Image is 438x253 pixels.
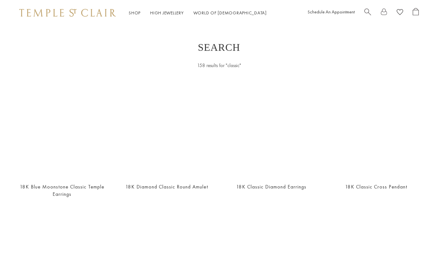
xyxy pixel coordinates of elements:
a: High JewelleryHigh Jewellery [150,10,184,16]
div: 158 results for "classic" [134,62,304,70]
a: 18K Diamond Classic Round Amulet [126,183,208,190]
a: Schedule An Appointment [308,9,355,15]
a: Search [364,8,371,18]
a: E14106-BM6VBYE14106-BM6VBY [16,85,108,177]
a: 18K Classic Diamond Earrings [236,183,306,190]
a: P51800-R8P51800-R8 [121,85,213,177]
a: 18K Classic Diamond Earrings18K Classic Diamond Earrings [225,85,317,177]
nav: Main navigation [129,9,267,17]
h1: Search [26,42,412,53]
a: Open Shopping Bag [413,8,419,18]
a: 18K Blue Moonstone Classic Temple Earrings [20,183,104,197]
a: 18K Classic Cross Pendant18K Classic Cross Pendant [330,85,422,177]
a: 18K Classic Cross Pendant [345,183,407,190]
img: Temple St. Clair [19,9,116,17]
a: View Wishlist [397,8,403,18]
a: ShopShop [129,10,141,16]
a: World of [DEMOGRAPHIC_DATA]World of [DEMOGRAPHIC_DATA] [193,10,267,16]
